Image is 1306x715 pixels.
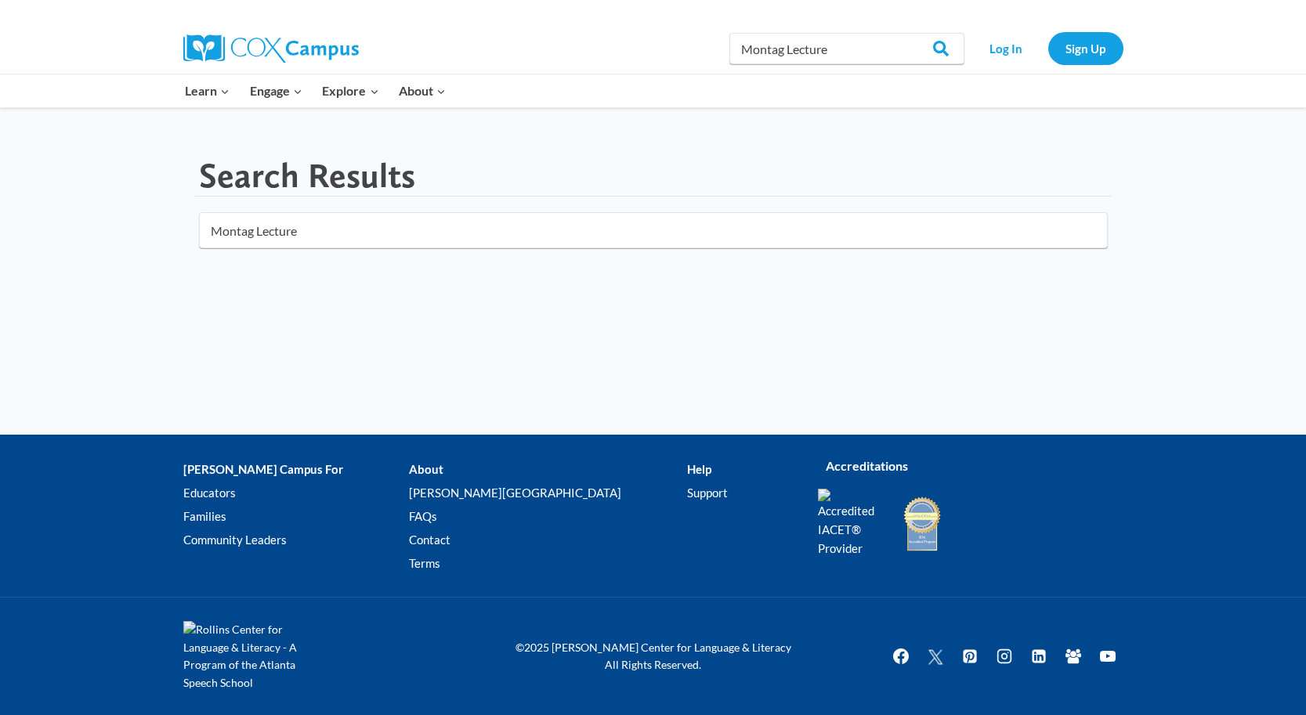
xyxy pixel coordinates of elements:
[926,648,945,666] img: Twitter X icon white
[409,529,687,552] a: Contact
[322,81,378,101] span: Explore
[885,641,917,672] a: Facebook
[183,34,359,63] img: Cox Campus
[409,552,687,576] a: Terms
[183,505,409,529] a: Families
[183,621,324,692] img: Rollins Center for Language & Literacy - A Program of the Atlanta Speech School
[954,641,986,672] a: Pinterest
[175,74,456,107] nav: Primary Navigation
[409,505,687,529] a: FAQs
[903,495,942,553] img: IDA Accredited
[199,212,1108,248] input: Search for...
[183,482,409,505] a: Educators
[409,482,687,505] a: [PERSON_NAME][GEOGRAPHIC_DATA]
[505,639,802,674] p: ©2025 [PERSON_NAME] Center for Language & Literacy All Rights Reserved.
[1058,641,1089,672] a: Facebook Group
[972,32,1040,64] a: Log In
[687,482,794,505] a: Support
[989,641,1020,672] a: Instagram
[920,641,951,672] a: Twitter
[250,81,302,101] span: Engage
[818,489,885,558] img: Accredited IACET® Provider
[183,529,409,552] a: Community Leaders
[1092,641,1123,672] a: YouTube
[729,33,964,64] input: Search Cox Campus
[399,81,446,101] span: About
[972,32,1123,64] nav: Secondary Navigation
[1023,641,1055,672] a: Linkedin
[826,458,908,473] strong: Accreditations
[185,81,230,101] span: Learn
[1048,32,1123,64] a: Sign Up
[199,155,415,197] h1: Search Results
